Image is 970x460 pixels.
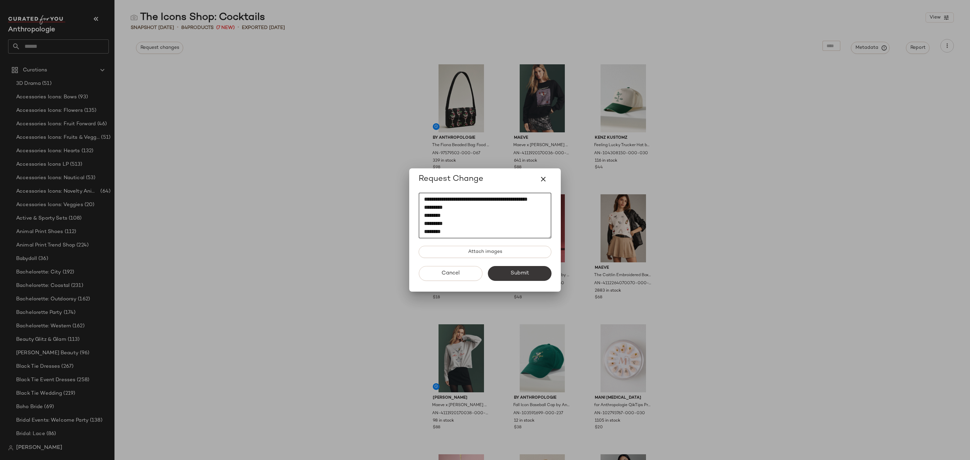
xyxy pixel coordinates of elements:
[488,266,551,281] button: Submit
[510,270,529,276] span: Submit
[419,246,551,258] button: Attach images
[468,249,502,255] span: Attach images
[419,266,482,281] button: Cancel
[441,270,460,276] span: Cancel
[419,174,483,185] span: Request Change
